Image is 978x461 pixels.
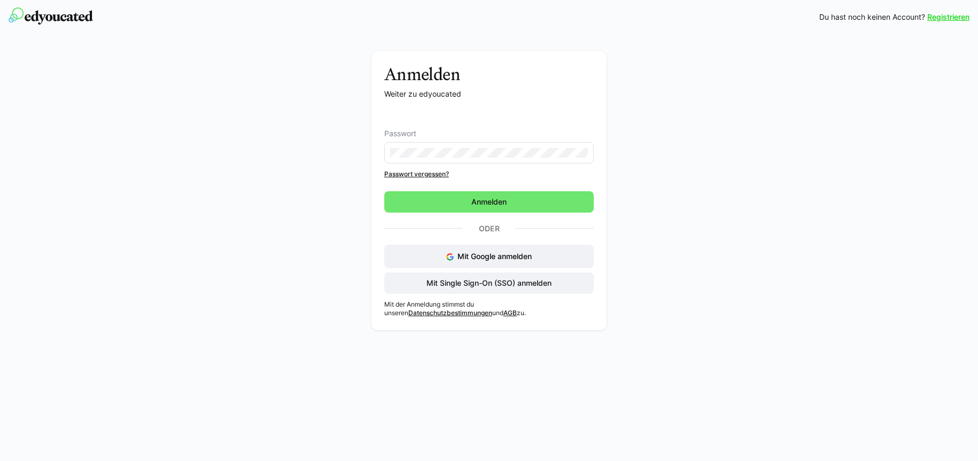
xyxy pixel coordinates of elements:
[470,197,508,207] span: Anmelden
[384,300,594,317] p: Mit der Anmeldung stimmst du unseren und zu.
[9,7,93,25] img: edyoucated
[503,309,517,317] a: AGB
[384,129,416,138] span: Passwort
[463,221,515,236] p: Oder
[384,170,594,178] a: Passwort vergessen?
[819,12,925,22] span: Du hast noch keinen Account?
[408,309,492,317] a: Datenschutzbestimmungen
[384,245,594,268] button: Mit Google anmelden
[425,278,553,288] span: Mit Single Sign-On (SSO) anmelden
[457,252,532,261] span: Mit Google anmelden
[384,191,594,213] button: Anmelden
[384,89,594,99] p: Weiter zu edyoucated
[384,272,594,294] button: Mit Single Sign-On (SSO) anmelden
[927,12,969,22] a: Registrieren
[384,64,594,84] h3: Anmelden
